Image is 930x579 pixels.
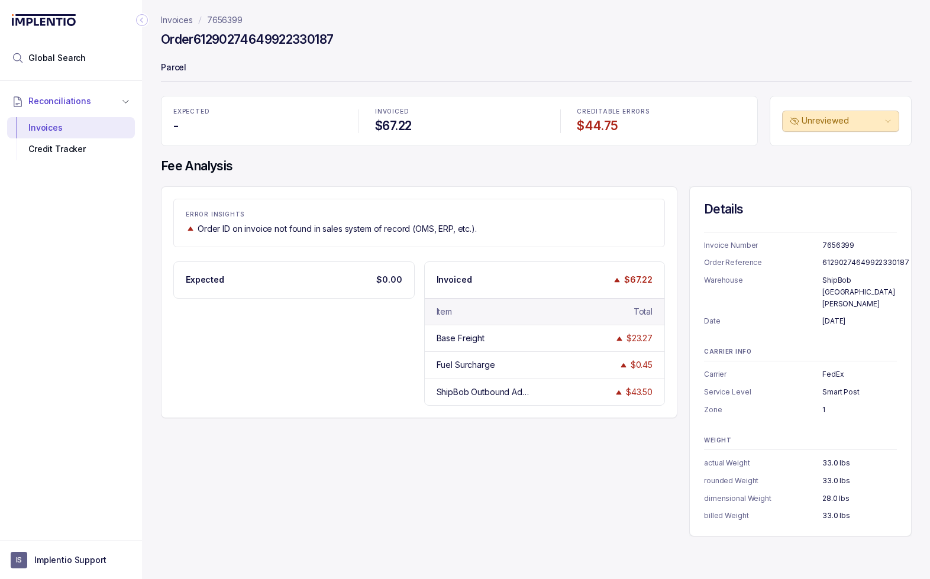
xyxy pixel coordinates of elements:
p: INVOICED [375,108,544,115]
h4: $44.75 [577,118,745,134]
p: ERROR INSIGHTS [186,211,653,218]
p: CREDITABLE ERRORS [577,108,745,115]
p: 33.0 lbs [822,510,897,522]
p: Parcel [161,57,912,80]
p: Invoice Number [704,240,822,251]
p: 7656399 [822,240,897,251]
span: Reconciliations [28,95,91,107]
p: Carrier [704,368,822,380]
ul: Information Summary [704,457,897,522]
div: Invoices [17,117,125,138]
button: Reconciliations [7,88,135,114]
div: Item [437,306,452,318]
span: Global Search [28,52,86,64]
nav: breadcrumb [161,14,243,26]
img: trend image [615,334,624,343]
div: Base Freight [437,332,485,344]
h4: Details [704,201,897,218]
p: 28.0 lbs [822,493,897,504]
p: [DATE] [822,315,897,327]
h4: - [173,118,342,134]
p: Service Level [704,386,822,398]
p: rounded Weight [704,475,822,487]
p: $67.22 [624,274,653,286]
p: Invoiced [437,274,472,286]
p: 61290274649922330187 [822,257,909,269]
p: 1 [822,404,897,416]
p: ShipBob [GEOGRAPHIC_DATA][PERSON_NAME] [822,274,897,309]
p: FedEx [822,368,897,380]
p: Warehouse [704,274,822,309]
p: EXPECTED [173,108,342,115]
div: ShipBob Outbound Additional Handling [437,386,531,398]
p: Implentio Support [34,554,106,566]
button: Unreviewed [782,111,899,132]
a: Invoices [161,14,193,26]
img: trend image [612,276,622,284]
p: Order ID on invoice not found in sales system of record (OMS, ERP, etc.). [198,223,477,235]
p: 33.0 lbs [822,475,897,487]
p: $0.00 [376,274,402,286]
div: Reconciliations [7,115,135,163]
div: Credit Tracker [17,138,125,160]
p: billed Weight [704,510,822,522]
p: Order Reference [704,257,822,269]
a: 7656399 [207,14,243,26]
p: Unreviewed [802,115,882,127]
p: WEIGHT [704,437,897,444]
p: dimensional Weight [704,493,822,504]
p: 33.0 lbs [822,457,897,469]
img: trend image [619,361,628,370]
div: $0.45 [631,359,653,371]
ul: Information Summary [704,368,897,415]
div: Collapse Icon [135,13,149,27]
img: trend image [614,388,624,397]
p: actual Weight [704,457,822,469]
p: Zone [704,404,822,416]
div: $23.27 [627,332,653,344]
div: Total [634,306,653,318]
div: Fuel Surcharge [437,359,495,371]
div: $43.50 [626,386,653,398]
ul: Information Summary [704,240,897,327]
p: CARRIER INFO [704,348,897,355]
h4: $67.22 [375,118,544,134]
h4: Order 61290274649922330187 [161,31,333,48]
p: Expected [186,274,224,286]
p: Date [704,315,822,327]
button: User initialsImplentio Support [11,552,131,568]
p: Smart Post [822,386,897,398]
h4: Fee Analysis [161,158,912,174]
img: trend image [186,224,195,233]
span: User initials [11,552,27,568]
